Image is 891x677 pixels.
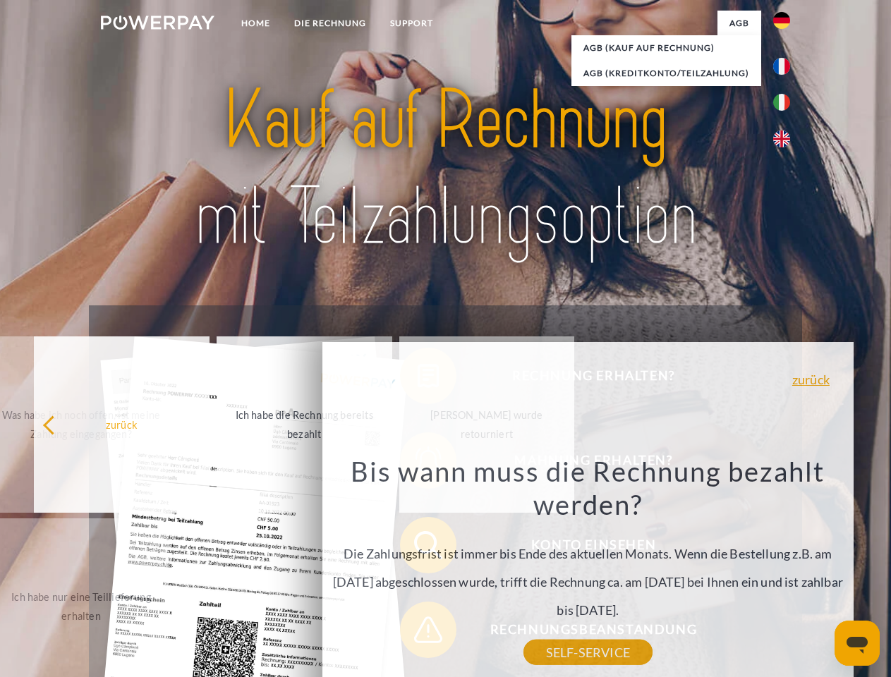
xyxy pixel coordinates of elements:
a: Home [229,11,282,36]
img: fr [773,58,790,75]
a: AGB (Kauf auf Rechnung) [571,35,761,61]
iframe: Schaltfläche zum Öffnen des Messaging-Fensters [835,621,880,666]
a: AGB (Kreditkonto/Teilzahlung) [571,61,761,86]
h3: Bis wann muss die Rechnung bezahlt werden? [330,454,845,522]
a: SUPPORT [378,11,445,36]
a: agb [717,11,761,36]
img: it [773,94,790,111]
img: en [773,130,790,147]
div: Ich habe nur eine Teillieferung erhalten [2,587,161,626]
a: SELF-SERVICE [523,640,653,665]
img: title-powerpay_de.svg [135,68,756,270]
div: zurück [42,415,201,434]
div: Was habe ich noch offen, ist meine Zahlung eingegangen? [2,405,161,444]
img: logo-powerpay-white.svg [101,16,214,30]
a: DIE RECHNUNG [282,11,378,36]
div: Ich habe die Rechnung bereits bezahlt [225,405,384,444]
a: zurück [792,373,830,386]
div: Die Zahlungsfrist ist immer bis Ende des aktuellen Monats. Wenn die Bestellung z.B. am [DATE] abg... [330,454,845,652]
img: de [773,12,790,29]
